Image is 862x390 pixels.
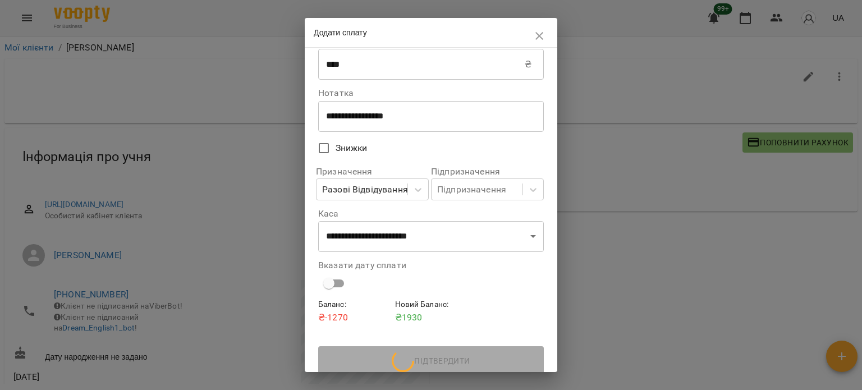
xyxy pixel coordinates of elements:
[322,183,408,196] div: Разові Відвідування
[525,58,531,71] p: ₴
[318,89,544,98] label: Нотатка
[318,209,544,218] label: Каса
[431,167,544,176] label: Підпризначення
[318,299,391,311] h6: Баланс :
[395,311,467,324] p: ₴ 1930
[336,141,368,155] span: Знижки
[314,28,367,37] span: Додати сплату
[318,311,391,324] p: ₴ -1270
[437,183,506,196] div: Підпризначення
[318,261,544,270] label: Вказати дату сплати
[316,167,429,176] label: Призначення
[395,299,467,311] h6: Новий Баланс :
